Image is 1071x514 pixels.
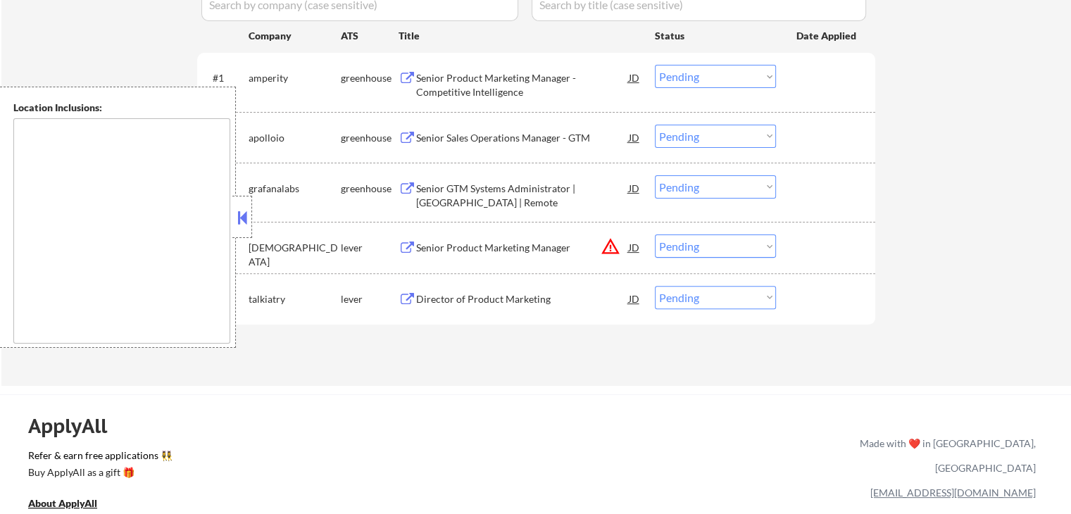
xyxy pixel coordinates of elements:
div: Buy ApplyAll as a gift 🎁 [28,468,169,477]
div: greenhouse [341,131,399,145]
div: Director of Product Marketing [416,292,629,306]
u: About ApplyAll [28,497,97,509]
div: Senior Product Marketing Manager - Competitive Intelligence [416,71,629,99]
a: About ApplyAll [28,496,117,514]
div: Senior Sales Operations Manager - GTM [416,131,629,145]
div: Senior Product Marketing Manager [416,241,629,255]
div: JD [627,65,641,90]
div: grafanalabs [249,182,341,196]
div: greenhouse [341,71,399,85]
div: Date Applied [796,29,858,43]
a: [EMAIL_ADDRESS][DOMAIN_NAME] [870,487,1036,499]
button: warning_amber [601,237,620,256]
div: JD [627,125,641,150]
div: Title [399,29,641,43]
div: Company [249,29,341,43]
a: Refer & earn free applications 👯‍♀️ [28,451,565,465]
div: talkiatry [249,292,341,306]
div: Status [655,23,776,48]
a: Buy ApplyAll as a gift 🎁 [28,465,169,483]
div: [DEMOGRAPHIC_DATA] [249,241,341,268]
div: JD [627,175,641,201]
div: Senior GTM Systems Administrator | [GEOGRAPHIC_DATA] | Remote [416,182,629,209]
div: ApplyAll [28,414,123,438]
div: JD [627,286,641,311]
div: Location Inclusions: [13,101,230,115]
div: amperity [249,71,341,85]
div: Made with ❤️ in [GEOGRAPHIC_DATA], [GEOGRAPHIC_DATA] [854,431,1036,480]
div: #1 [213,71,237,85]
div: lever [341,241,399,255]
div: lever [341,292,399,306]
div: greenhouse [341,182,399,196]
div: JD [627,234,641,260]
div: apolloio [249,131,341,145]
div: ATS [341,29,399,43]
